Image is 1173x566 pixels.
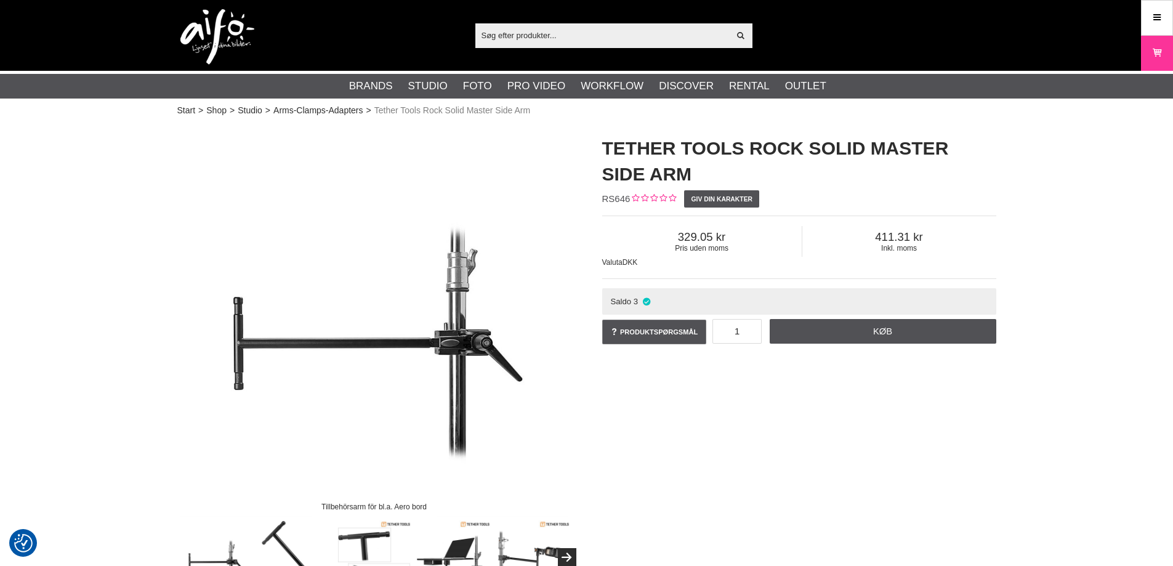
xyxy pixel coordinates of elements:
span: Tether Tools Rock Solid Master Side Arm [374,104,530,117]
span: Valuta [602,258,623,267]
a: Foto [463,78,492,94]
a: Discover [659,78,714,94]
span: Inkl. moms [802,244,996,253]
button: Samtykkepræferencer [14,532,33,554]
span: Saldo [610,297,631,306]
span: Pris uden moms [602,244,802,253]
span: > [198,104,203,117]
a: Start [177,104,196,117]
img: logo.png [180,9,254,65]
a: Studio [408,78,448,94]
span: > [366,104,371,117]
span: 329.05 [602,230,802,244]
span: 3 [634,297,638,306]
a: Workflow [581,78,643,94]
img: Tillbehörsarm för bl.a. Aero bord [177,123,571,517]
span: 411.31 [802,230,996,244]
a: Arms-Clamps-Adapters [273,104,363,117]
a: Pro Video [507,78,565,94]
a: Giv din karakter [684,190,759,208]
input: Søg efter produkter... [475,26,730,44]
a: Produktspørgsmål [602,320,707,344]
a: Outlet [785,78,826,94]
a: Rental [729,78,770,94]
span: > [265,104,270,117]
a: Køb [770,319,996,344]
a: Shop [206,104,227,117]
div: Tillbehörsarm för bl.a. Aero bord [311,496,437,517]
a: Brands [349,78,393,94]
span: > [230,104,235,117]
a: Studio [238,104,262,117]
span: DKK [623,258,638,267]
span: RS646 [602,193,631,204]
div: Kundebed&#248;mmelse: 0 [630,193,676,206]
h1: Tether Tools Rock Solid Master Side Arm [602,135,996,187]
img: Revisit consent button [14,534,33,552]
i: På lager [641,297,651,306]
